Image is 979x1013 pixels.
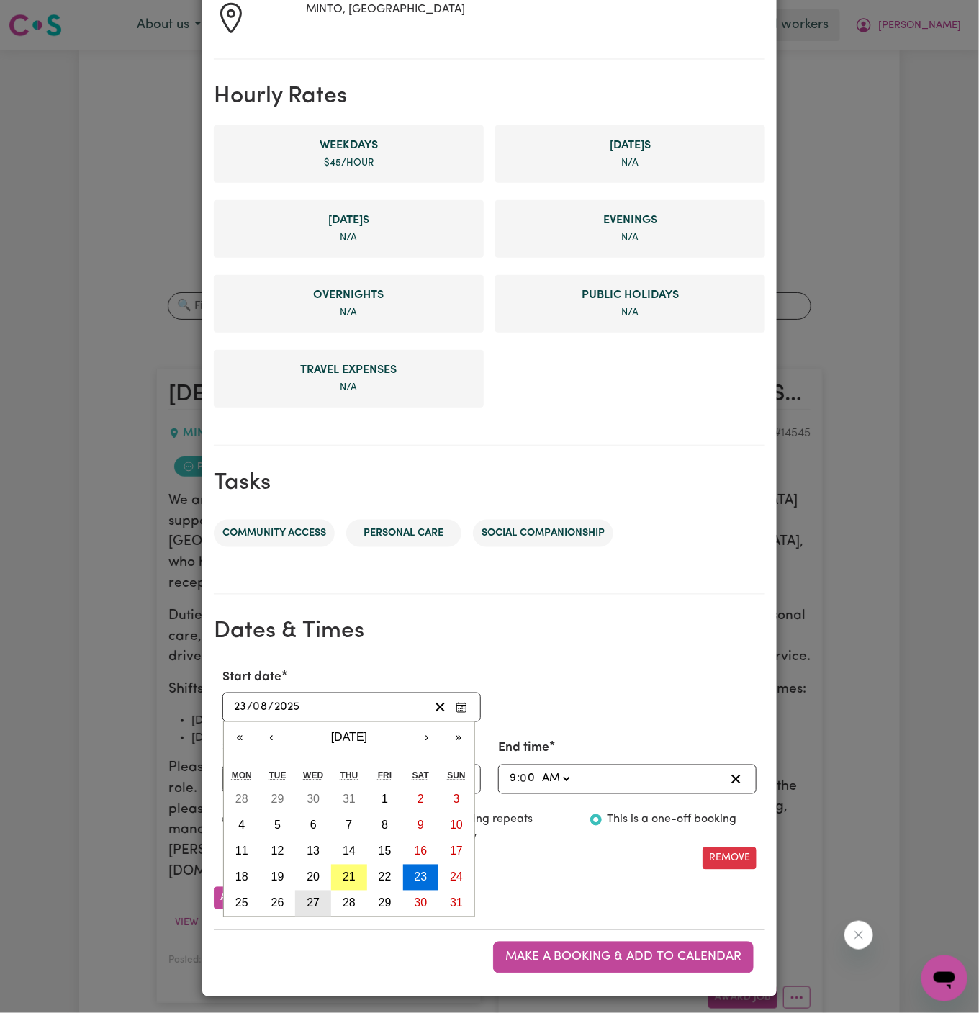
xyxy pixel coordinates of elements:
abbr: August 27, 2025 [307,897,320,909]
label: This booking repeats fortnightly [423,811,572,846]
abbr: August 10, 2025 [450,819,463,832]
button: August 26, 2025 [260,891,296,917]
abbr: August 4, 2025 [238,819,245,832]
button: August 23, 2025 [403,865,439,891]
button: [DATE] [287,722,411,754]
li: Personal care [346,520,461,547]
button: August 19, 2025 [260,865,296,891]
button: ‹ [256,722,287,754]
abbr: Tuesday [269,771,287,781]
label: Start date [222,668,281,687]
abbr: Thursday [340,771,358,781]
span: not specified [622,233,639,243]
button: Remove this date/time [703,847,757,870]
abbr: August 18, 2025 [235,871,248,883]
abbr: August 6, 2025 [310,819,317,832]
abbr: August 20, 2025 [307,871,320,883]
h2: Tasks [214,469,765,497]
abbr: August 24, 2025 [450,871,463,883]
button: July 29, 2025 [260,787,296,813]
abbr: August 26, 2025 [271,897,284,909]
label: Start time [222,739,280,758]
abbr: August 31, 2025 [450,897,463,909]
span: Sunday rate [225,212,472,229]
span: not specified [340,308,358,318]
abbr: August 13, 2025 [307,845,320,857]
button: Make a booking & add to calendar [493,942,754,973]
abbr: Friday [378,771,392,781]
abbr: August 11, 2025 [235,845,248,857]
button: August 31, 2025 [438,891,474,917]
button: August 18, 2025 [224,865,260,891]
button: August 22, 2025 [367,865,403,891]
li: Social companionship [473,520,613,547]
button: July 31, 2025 [331,787,367,813]
span: not specified [340,383,358,392]
abbr: August 23, 2025 [414,871,427,883]
button: August 10, 2025 [438,813,474,839]
abbr: August 21, 2025 [343,871,356,883]
span: Make a booking & add to calendar [505,951,741,963]
abbr: August 25, 2025 [235,897,248,909]
span: Overnight rate [225,287,472,304]
span: : [517,773,520,785]
input: -- [509,770,517,789]
span: Need any help? [9,10,87,22]
abbr: August 19, 2025 [271,871,284,883]
button: August 7, 2025 [331,813,367,839]
button: August 8, 2025 [367,813,403,839]
button: August 3, 2025 [438,787,474,813]
button: August 11, 2025 [224,839,260,865]
abbr: August 7, 2025 [346,819,353,832]
span: not specified [622,308,639,318]
span: Evening rate [507,212,754,229]
abbr: August 2, 2025 [418,793,424,806]
button: August 13, 2025 [295,839,331,865]
abbr: August 30, 2025 [414,897,427,909]
abbr: August 12, 2025 [271,845,284,857]
abbr: August 14, 2025 [343,845,356,857]
abbr: July 30, 2025 [307,793,320,806]
span: Travel Expense rate [225,361,472,379]
button: July 28, 2025 [224,787,260,813]
button: August 5, 2025 [260,813,296,839]
button: July 30, 2025 [295,787,331,813]
span: / [247,701,253,714]
abbr: July 31, 2025 [343,793,356,806]
h2: Hourly Rates [214,83,765,110]
span: $ 45 /hour [324,158,374,168]
button: August 28, 2025 [331,891,367,917]
abbr: Saturday [412,771,429,781]
abbr: August 29, 2025 [379,897,392,909]
button: August 6, 2025 [295,813,331,839]
input: ---- [274,698,301,717]
iframe: Close message [844,921,873,950]
button: August 20, 2025 [295,865,331,891]
span: Saturday rate [507,137,754,154]
iframe: Button to launch messaging window [921,955,967,1001]
abbr: August 1, 2025 [382,793,388,806]
abbr: August 8, 2025 [382,819,388,832]
abbr: August 22, 2025 [379,871,392,883]
input: -- [233,698,247,717]
span: Public Holiday rate [507,287,754,304]
span: 0 [520,773,527,785]
abbr: July 29, 2025 [271,793,284,806]
button: August 24, 2025 [438,865,474,891]
button: Clear Start date [429,698,451,717]
button: August 16, 2025 [403,839,439,865]
input: -- [253,698,268,717]
button: August 15, 2025 [367,839,403,865]
button: August 17, 2025 [438,839,474,865]
abbr: August 15, 2025 [379,845,392,857]
span: / [268,701,274,714]
span: Weekday rate [225,137,472,154]
span: [DATE] [331,731,367,744]
button: August 27, 2025 [295,891,331,917]
input: -- [520,770,536,789]
button: August 2, 2025 [403,787,439,813]
button: › [411,722,443,754]
abbr: August 5, 2025 [274,819,281,832]
span: MINTO, [GEOGRAPHIC_DATA] [306,4,466,15]
button: Add another date [214,887,325,909]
